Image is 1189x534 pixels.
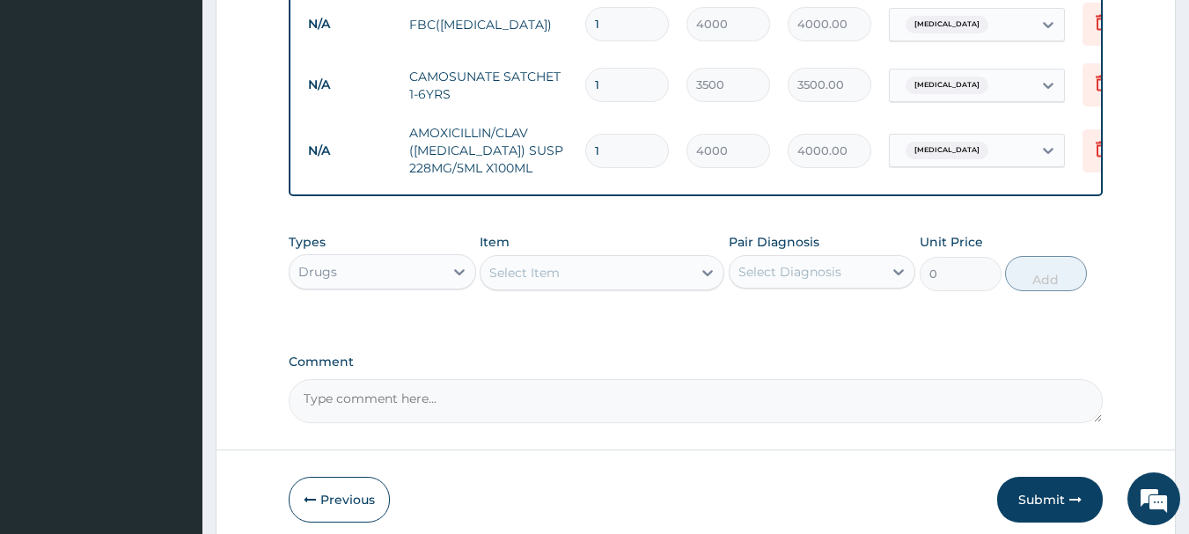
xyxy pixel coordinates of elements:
[298,263,337,281] div: Drugs
[738,263,841,281] div: Select Diagnosis
[92,99,296,121] div: Chat with us now
[289,355,1104,369] label: Comment
[997,477,1103,523] button: Submit
[289,235,326,250] label: Types
[920,233,983,251] label: Unit Price
[489,264,560,282] div: Select Item
[729,233,819,251] label: Pair Diagnosis
[906,142,988,159] span: [MEDICAL_DATA]
[289,477,390,523] button: Previous
[906,77,988,94] span: [MEDICAL_DATA]
[102,157,243,334] span: We're online!
[33,88,71,132] img: d_794563401_company_1708531726252_794563401
[289,9,331,51] div: Minimize live chat window
[299,135,400,167] td: N/A
[400,115,576,186] td: AMOXICILLIN/CLAV ([MEDICAL_DATA]) SUSP 228MG/5ML X100ML
[299,69,400,101] td: N/A
[400,7,576,42] td: FBC([MEDICAL_DATA])
[480,233,510,251] label: Item
[299,8,400,40] td: N/A
[400,59,576,112] td: CAMOSUNATE SATCHET 1-6YRS
[1005,256,1087,291] button: Add
[906,16,988,33] span: [MEDICAL_DATA]
[9,351,335,413] textarea: Type your message and hit 'Enter'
